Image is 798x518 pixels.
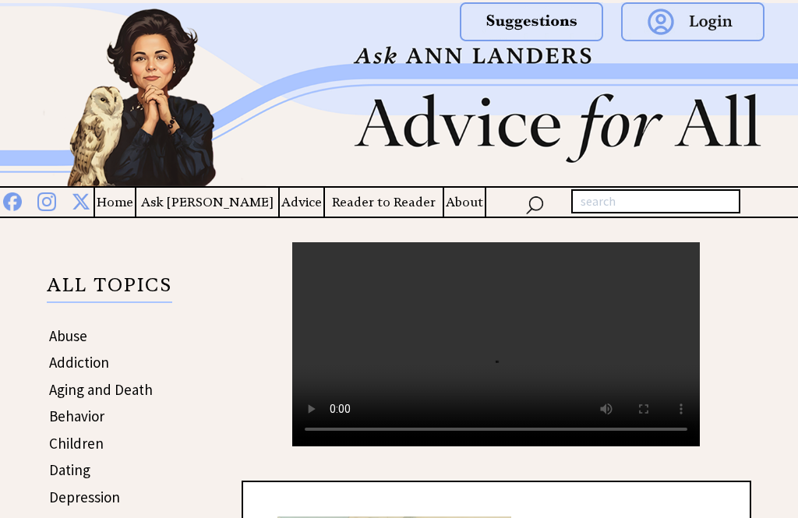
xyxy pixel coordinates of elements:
[49,434,104,453] a: Children
[292,242,700,446] video: Your browser does not support the audio element.
[49,488,120,506] a: Depression
[95,192,135,212] a: Home
[280,192,323,212] a: Advice
[3,189,22,211] img: facebook%20blue.png
[47,277,172,303] p: ALL TOPICS
[37,189,56,211] img: instagram%20blue.png
[49,326,87,345] a: Abuse
[49,380,153,399] a: Aging and Death
[49,460,90,479] a: Dating
[621,2,764,41] img: login.png
[444,192,485,212] a: About
[136,192,278,212] a: Ask [PERSON_NAME]
[571,189,740,214] input: search
[49,353,109,372] a: Addiction
[460,2,603,41] img: suggestions.png
[525,192,544,215] img: search_nav.png
[325,192,443,212] a: Reader to Reader
[72,189,90,210] img: x%20blue.png
[49,407,104,425] a: Behavior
